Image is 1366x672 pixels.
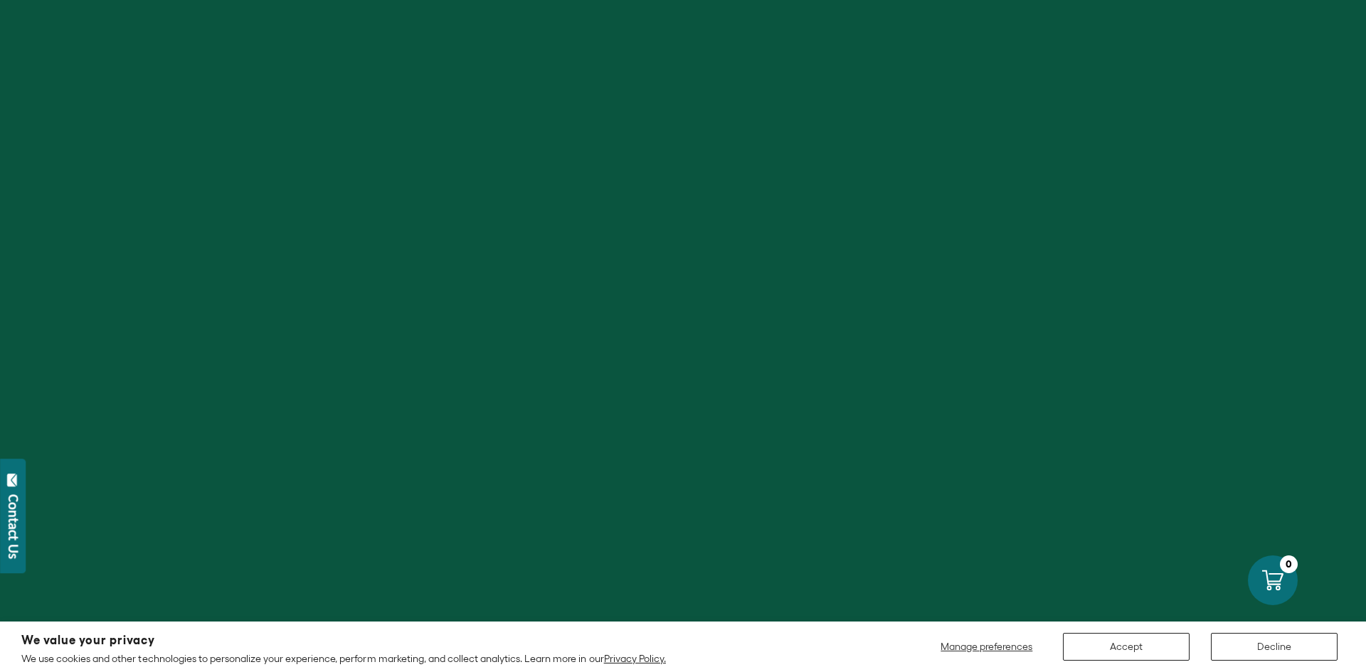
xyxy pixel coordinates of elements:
[1211,633,1338,661] button: Decline
[21,652,666,665] p: We use cookies and other technologies to personalize your experience, perform marketing, and coll...
[6,494,21,559] div: Contact Us
[1063,633,1190,661] button: Accept
[604,653,666,664] a: Privacy Policy.
[932,633,1042,661] button: Manage preferences
[941,641,1032,652] span: Manage preferences
[1280,555,1298,573] div: 0
[21,634,666,646] h2: We value your privacy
